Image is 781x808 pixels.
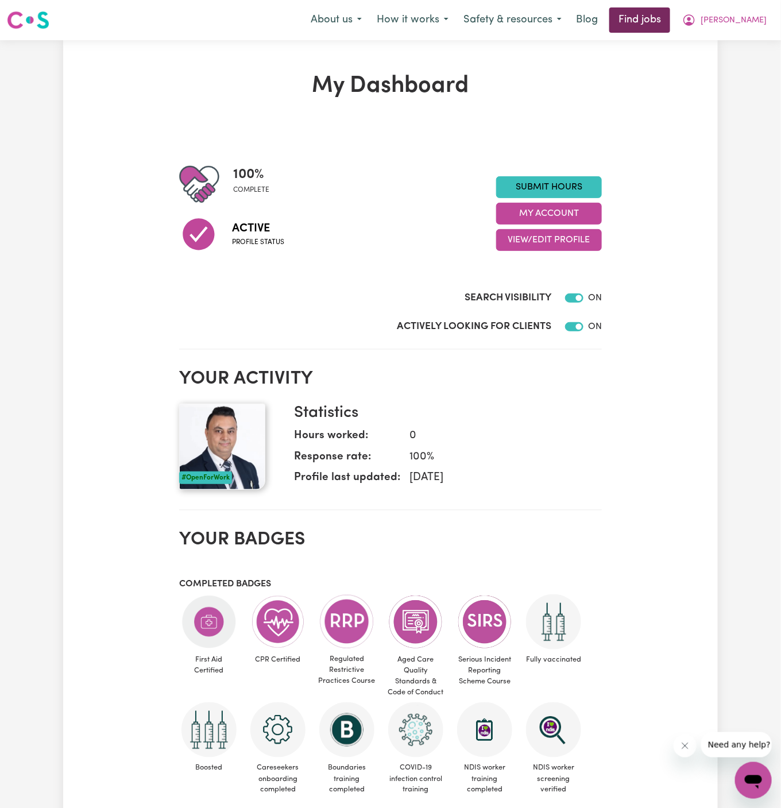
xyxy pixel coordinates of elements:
[386,650,446,703] span: Aged Care Quality Standards & Code of Conduct
[524,757,583,800] span: NDIS worker screening verified
[7,7,49,33] a: Careseekers logo
[233,164,279,204] div: Profile completeness: 100%
[701,732,772,757] iframe: Message from company
[400,428,593,444] dd: 0
[317,757,377,800] span: Boundaries training completed
[250,702,306,757] img: CS Academy: Careseekers Onboarding course completed
[400,449,593,466] dd: 100 %
[181,702,237,757] img: Care and support worker has received booster dose of COVID-19 vaccination
[317,649,377,691] span: Regulated Restrictive Practices Course
[179,368,602,390] h2: Your activity
[496,203,602,225] button: My Account
[7,10,49,30] img: Careseekers logo
[526,594,581,650] img: Care and support worker has received 2 doses of COVID-19 vaccine
[588,293,602,303] span: ON
[369,8,456,32] button: How it works
[303,8,369,32] button: About us
[455,757,515,800] span: NDIS worker training completed
[248,757,308,800] span: Careseekers onboarding completed
[179,650,239,681] span: First Aid Certified
[701,14,767,27] span: [PERSON_NAME]
[294,449,400,470] dt: Response rate:
[232,237,284,248] span: Profile status
[388,594,443,650] img: CS Academy: Aged Care Quality Standards & Code of Conduct course completed
[397,319,551,334] label: Actively Looking for Clients
[294,404,593,423] h3: Statistics
[233,164,269,185] span: 100 %
[457,702,512,757] img: CS Academy: Introduction to NDIS Worker Training course completed
[524,650,583,670] span: Fully vaccinated
[588,322,602,331] span: ON
[179,757,239,778] span: Boosted
[319,594,374,649] img: CS Academy: Regulated Restrictive Practices course completed
[496,176,602,198] a: Submit Hours
[179,404,265,490] img: Your profile picture
[386,757,446,800] span: COVID-19 infection control training
[319,702,374,757] img: CS Academy: Boundaries in care and support work course completed
[526,702,581,757] img: NDIS Worker Screening Verified
[457,594,512,650] img: CS Academy: Serious Incident Reporting Scheme course completed
[455,650,515,692] span: Serious Incident Reporting Scheme Course
[496,229,602,251] button: View/Edit Profile
[400,470,593,486] dd: [DATE]
[179,471,232,484] div: #OpenForWork
[232,220,284,237] span: Active
[609,7,670,33] a: Find jobs
[248,650,308,670] span: CPR Certified
[181,594,237,650] img: Care and support worker has completed First Aid Certification
[735,762,772,799] iframe: Button to launch messaging window
[294,428,400,449] dt: Hours worked:
[465,291,551,306] label: Search Visibility
[674,734,697,757] iframe: Close message
[569,7,605,33] a: Blog
[294,470,400,491] dt: Profile last updated:
[250,594,306,650] img: Care and support worker has completed CPR Certification
[179,72,602,100] h1: My Dashboard
[233,185,269,195] span: complete
[675,8,774,32] button: My Account
[388,702,443,757] img: CS Academy: COVID-19 Infection Control Training course completed
[179,579,602,590] h3: Completed badges
[179,529,602,551] h2: Your badges
[456,8,569,32] button: Safety & resources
